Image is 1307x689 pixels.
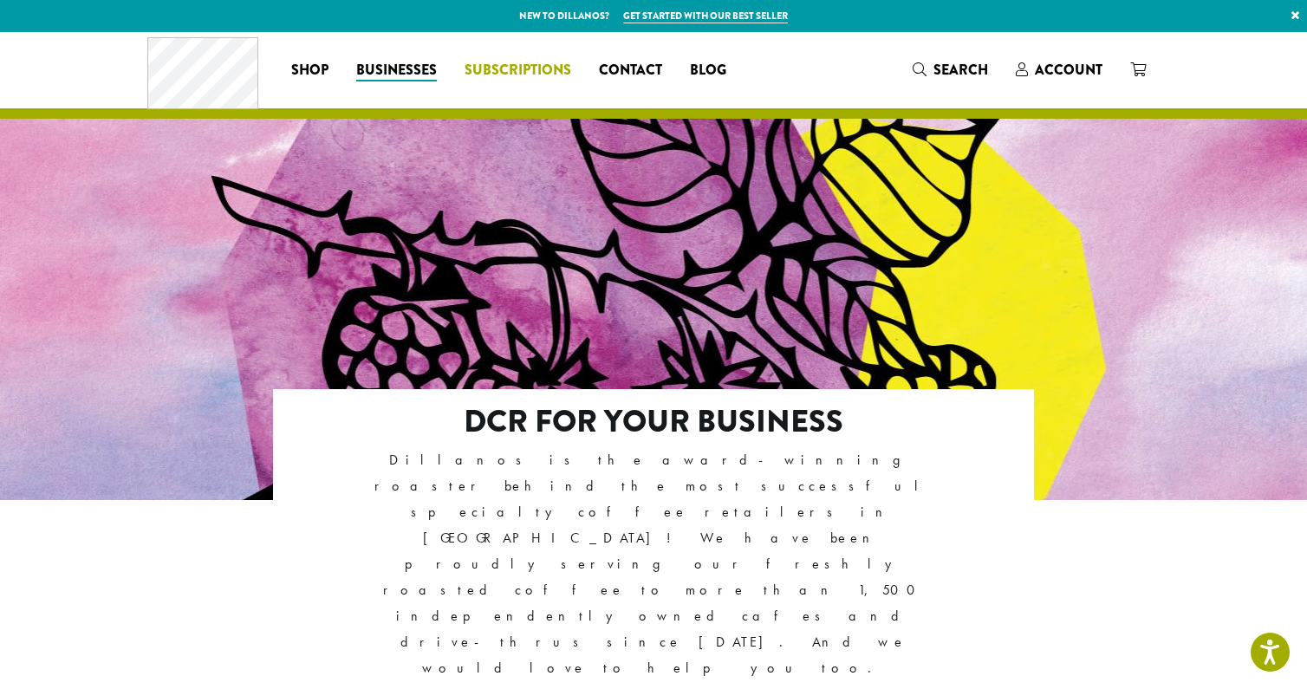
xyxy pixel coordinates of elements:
[277,56,342,84] a: Shop
[899,55,1002,84] a: Search
[933,60,988,80] span: Search
[599,60,662,81] span: Contact
[356,60,437,81] span: Businesses
[1035,60,1102,80] span: Account
[348,447,959,682] p: Dillanos is the award-winning roaster behind the most successful specialty coffee retailers in [G...
[348,403,959,440] h2: DCR FOR YOUR BUSINESS
[465,60,571,81] span: Subscriptions
[623,9,788,23] a: Get started with our best seller
[291,60,328,81] span: Shop
[690,60,726,81] span: Blog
